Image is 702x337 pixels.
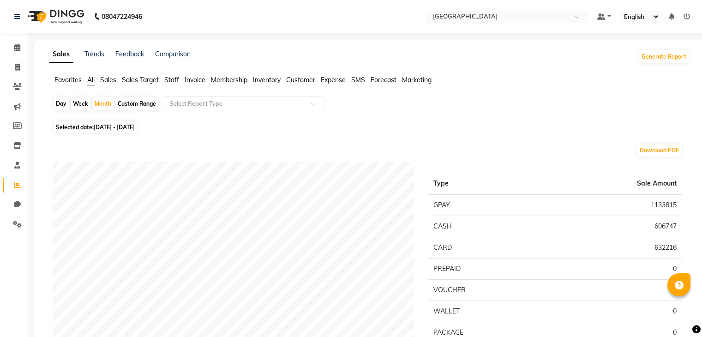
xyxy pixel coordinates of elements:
td: WALLET [428,301,548,322]
span: Sales [100,76,116,84]
div: Week [71,97,90,110]
div: Month [92,97,114,110]
span: [DATE] - [DATE] [94,124,135,131]
td: 606747 [548,216,682,237]
span: Expense [321,76,346,84]
td: 0 [548,301,682,322]
a: Sales [49,46,73,63]
div: Day [54,97,69,110]
img: logo [24,4,87,30]
td: 0 [548,259,682,280]
a: Feedback [115,50,144,58]
div: Custom Range [115,97,158,110]
td: PREPAID [428,259,548,280]
b: 08047224946 [102,4,142,30]
a: Comparison [155,50,191,58]
td: CASH [428,216,548,237]
span: Marketing [402,76,432,84]
span: SMS [351,76,365,84]
span: Inventory [253,76,281,84]
span: All [87,76,95,84]
span: Invoice [185,76,205,84]
td: VOUCHER [428,280,548,301]
td: CARD [428,237,548,259]
td: GPAY [428,194,548,216]
span: Staff [164,76,179,84]
th: Type [428,173,548,195]
td: 632216 [548,237,682,259]
span: Customer [286,76,315,84]
button: Download PDF [637,144,681,157]
span: Sales Target [122,76,159,84]
a: Trends [84,50,104,58]
span: Forecast [371,76,396,84]
span: Membership [211,76,247,84]
span: Selected date: [54,121,137,133]
button: Generate Report [639,50,689,63]
td: 0 [548,280,682,301]
th: Sale Amount [548,173,682,195]
span: Favorites [54,76,82,84]
td: 1133815 [548,194,682,216]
